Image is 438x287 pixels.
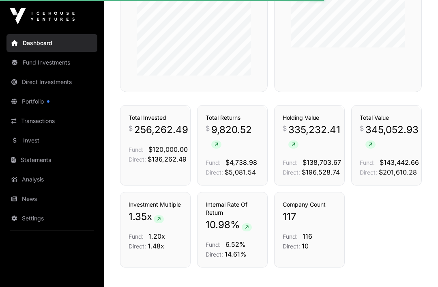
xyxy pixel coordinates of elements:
[129,233,144,240] span: Fund:
[283,243,300,250] span: Direct:
[206,159,221,166] span: Fund:
[397,248,438,287] iframe: Chat Widget
[283,114,336,122] h3: Holding Value
[206,114,259,122] h3: Total Returns
[230,218,240,231] span: %
[148,155,187,163] span: $136,262.49
[10,8,75,24] img: Icehouse Ventures Logo
[302,242,309,250] span: 10
[148,242,164,250] span: 1.48x
[148,232,165,240] span: 1.20x
[283,123,287,133] span: $
[225,240,246,248] span: 6.52%
[379,168,417,176] span: $201,610.28
[6,209,97,227] a: Settings
[365,123,419,149] span: 345,052.93
[360,159,375,166] span: Fund:
[288,123,340,149] span: 335,232.41
[6,73,97,91] a: Direct Investments
[225,168,256,176] span: $5,081.54
[129,201,182,209] h3: Investment Multiple
[6,93,97,110] a: Portfolio
[129,146,144,153] span: Fund:
[211,123,259,149] span: 9,820.52
[129,114,182,122] h3: Total Invested
[283,233,298,240] span: Fund:
[6,112,97,130] a: Transactions
[6,151,97,169] a: Statements
[225,250,247,258] span: 14.61%
[206,218,230,231] span: 10.98
[302,168,340,176] span: $196,528.74
[129,243,146,250] span: Direct:
[6,34,97,52] a: Dashboard
[360,123,364,133] span: $
[206,251,223,258] span: Direct:
[6,190,97,208] a: News
[206,169,223,176] span: Direct:
[225,158,257,166] span: $4,738.98
[303,158,341,166] span: $138,703.67
[380,158,419,166] span: $143,442.66
[6,54,97,71] a: Fund Investments
[206,201,259,217] h3: Internal Rate Of Return
[129,210,147,223] span: 1.35
[206,241,221,248] span: Fund:
[129,156,146,163] span: Direct:
[148,145,188,153] span: $120,000.00
[360,169,377,176] span: Direct:
[283,210,296,223] span: 117
[283,169,300,176] span: Direct:
[6,132,97,149] a: Invest
[129,123,133,133] span: $
[283,159,298,166] span: Fund:
[206,123,210,133] span: $
[303,232,312,240] span: 116
[6,170,97,188] a: Analysis
[147,210,152,223] span: x
[283,201,336,209] h3: Company Count
[360,114,413,122] h3: Total Value
[134,123,188,136] span: 256,262.49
